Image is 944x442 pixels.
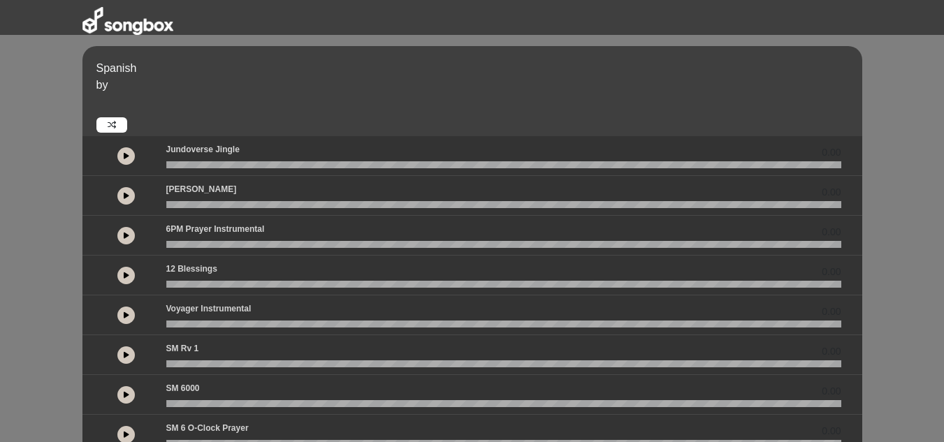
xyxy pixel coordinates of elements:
span: 0.00 [822,265,841,279]
span: 0.00 [822,384,841,399]
p: SM Rv 1 [166,342,199,355]
p: [PERSON_NAME] [166,183,237,196]
img: songbox-logo-white.png [82,7,173,35]
span: 0.00 [822,344,841,359]
span: 0.00 [822,304,841,319]
span: 0.00 [822,145,841,160]
p: Jundoverse Jingle [166,143,240,156]
p: Spanish [96,60,859,77]
span: by [96,79,108,91]
p: SM 6 o-clock prayer [166,422,249,434]
span: 0.00 [822,225,841,240]
span: 0.00 [822,185,841,200]
p: 12 Blessings [166,263,217,275]
p: 6PM Prayer Instrumental [166,223,265,235]
p: Voyager Instrumental [166,302,252,315]
span: 0.00 [822,424,841,439]
p: SM 6000 [166,382,200,395]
